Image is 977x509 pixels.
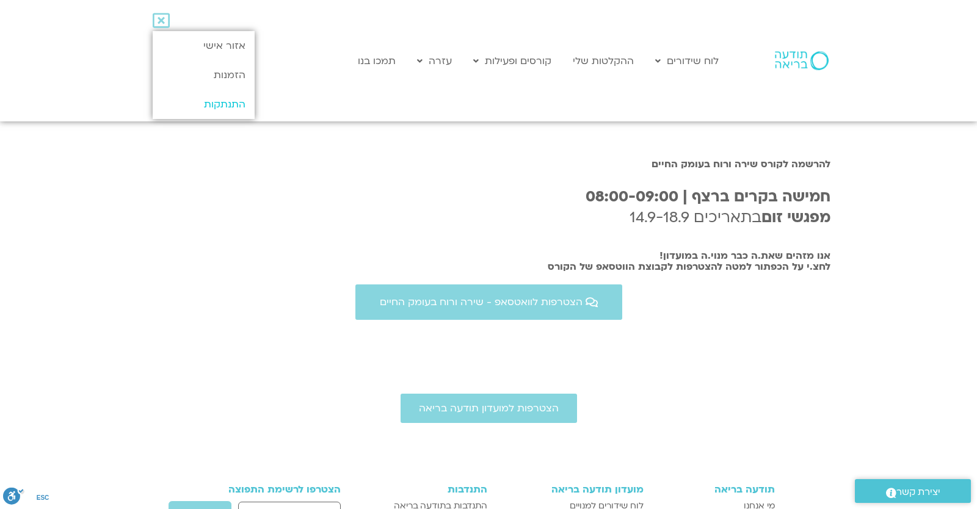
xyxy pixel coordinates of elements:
[153,60,255,90] a: הזמנות
[656,484,775,495] h3: תודעה בריאה
[147,187,830,228] h3: בתאריכים 14.9-18.9
[202,484,341,495] h3: הצטרפו לרשימת התפוצה
[147,159,830,170] h3: להרשמה לקורס שירה ורוח בעומק החיים
[467,49,558,73] a: קורסים ופעילות
[499,484,643,495] h3: מועדון תודעה בריאה
[855,479,971,503] a: יצירת קשר
[374,484,487,495] h3: התנדבות
[649,49,725,73] a: לוח שידורים
[352,49,402,73] a: תמכו בנו
[586,187,830,207] b: חמישה בקרים ברצף | 08:00-09:00
[896,484,940,500] span: יצירת קשר
[355,284,622,320] a: הצטרפות לוואטסאפ - שירה ורוח בעומק החיים
[567,49,640,73] a: ההקלטות שלי
[775,51,829,70] img: תודעה בריאה
[761,208,830,228] strong: מפגשי זום
[419,403,559,414] span: הצטרפות למועדון תודעה בריאה
[153,31,255,60] a: אזור אישי
[401,394,577,423] a: הצטרפות למועדון תודעה בריאה
[147,250,830,272] h2: אנו מזהים שאת.ה כבר מנוי.ה במועדון! לחצ.י על הכפתור למטה להצטרפות לקבוצת הווטסאפ של הקורס
[411,49,458,73] a: עזרה
[153,90,255,119] a: התנתקות
[380,297,583,308] span: הצטרפות לוואטסאפ - שירה ורוח בעומק החיים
